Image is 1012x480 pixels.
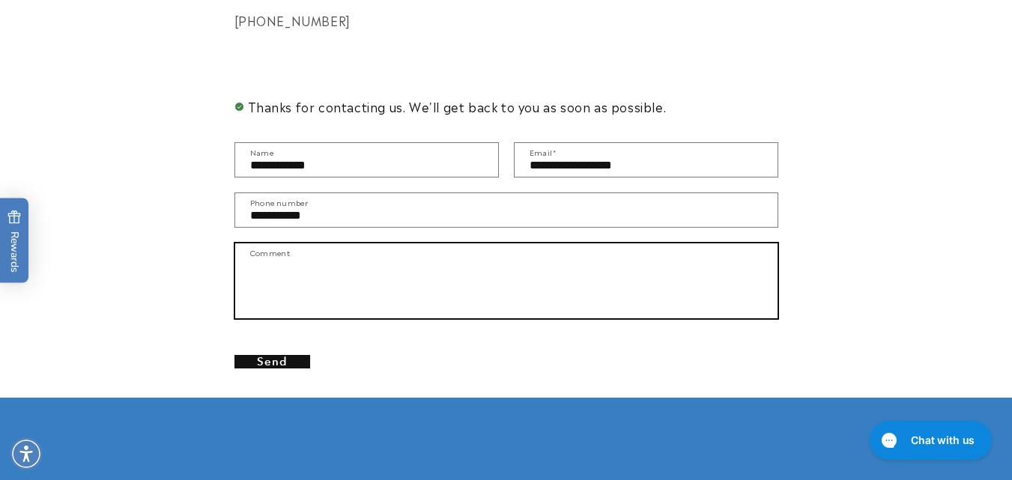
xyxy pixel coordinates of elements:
iframe: Gorgias live chat messenger [862,416,997,465]
h2: Quick links [37,440,346,457]
h2: LABEL LAND [666,440,975,457]
button: Send [234,355,310,368]
div: Accessibility Menu [10,437,43,470]
h2: Thanks for contacting us. We'll get back to you as soon as possible. [234,100,778,112]
div: [PHONE_NUMBER] [234,10,778,31]
span: Rewards [7,210,22,272]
